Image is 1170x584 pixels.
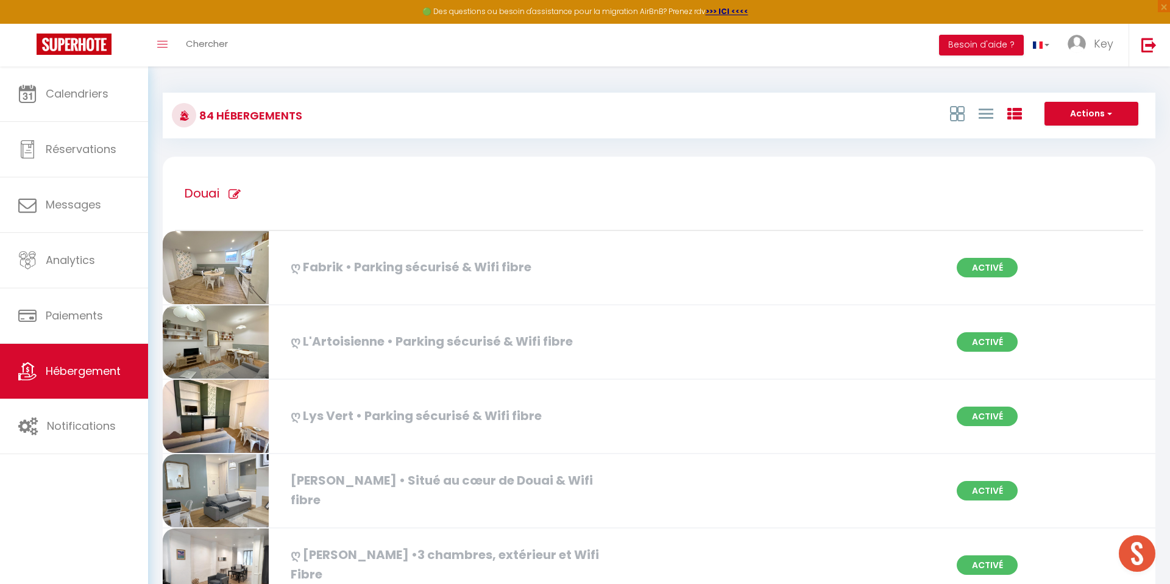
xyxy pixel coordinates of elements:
img: logout [1141,37,1157,52]
img: Super Booking [37,34,112,55]
span: Calendriers [46,86,108,101]
img: ... [1068,35,1086,53]
span: Réservations [46,141,116,157]
span: Chercher [186,37,228,50]
button: Besoin d'aide ? [939,35,1024,55]
a: ... Key [1058,24,1129,66]
div: ღ Lys Vert • Parking sécurisé & Wifi fibre [285,407,604,426]
button: Actions [1044,102,1138,126]
h1: Douai [184,157,219,230]
div: ღ L'Artoisienne • Parking sécurisé & Wifi fibre [285,332,604,351]
div: [PERSON_NAME] • Situé au cœur de Douai & Wifi fibre [285,471,604,510]
span: Activé [957,555,1018,575]
a: Vue en Box [950,103,965,123]
span: Activé [957,481,1018,500]
div: Ouvrir le chat [1119,535,1155,572]
a: Vue par Groupe [1007,103,1022,123]
span: Messages [46,197,101,212]
a: Chercher [177,24,237,66]
div: ღ [PERSON_NAME] •3 chambres, extérieur et Wifi Fibre [285,546,604,584]
span: Hébergement [46,363,121,379]
span: Activé [957,407,1018,426]
span: Analytics [46,252,95,268]
span: Key [1094,36,1113,51]
span: Paiements [46,308,103,323]
h3: 84 Hébergements [196,102,302,129]
span: Activé [957,332,1018,352]
span: Activé [957,258,1018,277]
a: Vue en Liste [979,103,993,123]
a: >>> ICI <<<< [706,6,748,16]
div: ღ Fabrik • Parking sécurisé & Wifi fibre [285,258,604,277]
span: Notifications [47,418,116,433]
